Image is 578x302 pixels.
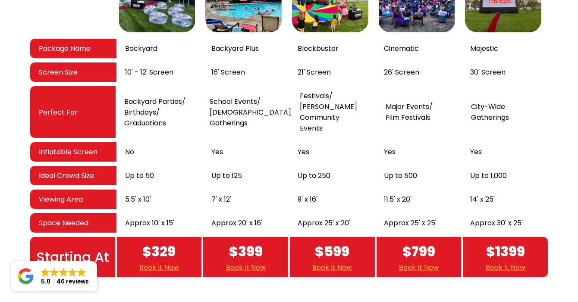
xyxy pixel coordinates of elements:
[229,241,263,262] span: $399
[384,67,419,78] span: 26' Screen
[486,241,525,262] span: $1399
[125,218,174,228] span: Approx 10' x 15'
[470,218,523,228] span: Approx 30' x 25'
[39,170,94,181] span: Ideal Crowd Size
[386,101,433,123] span: Major Events/ Film Festivals
[125,170,154,181] span: Up to 50
[470,146,482,157] span: Yes
[470,67,506,78] span: 30' Screen
[125,194,151,205] span: 5.5' x 10'
[470,194,495,205] span: 14' x 25'
[125,67,173,78] span: 10' - 12' Screen
[125,43,157,54] span: Backyard
[384,43,419,54] span: Cinematic
[399,262,439,273] a: Book It Now
[384,170,417,181] span: Up to 500
[142,241,176,262] span: $329
[139,262,179,273] a: Book It Now
[471,101,509,123] span: City-Wide Gatherings
[211,146,223,157] span: Yes
[298,170,330,181] span: Up to 250
[312,262,352,273] a: Book It Now
[384,146,396,157] span: Yes
[39,107,78,118] span: Perfect For
[39,218,88,228] span: Space Needed
[315,241,349,262] span: $599
[226,262,266,273] a: Book It Now
[36,247,109,268] span: Starting At
[470,170,507,181] span: Up to 1,000
[211,43,259,54] span: Backyard Plus
[298,43,339,54] span: Blockbuster
[300,90,377,134] span: Festivals/ [PERSON_NAME] Community Events
[211,218,262,228] span: Approx 20' x 16'
[298,218,350,228] span: Approx 25' x 20'
[470,43,498,54] span: Majestic
[211,194,231,205] span: 7' x 12'
[124,96,185,128] span: Backyard Parties/ Birthdays/ Graduations
[486,262,525,273] a: Book It Now
[11,261,97,291] a: Close GoogleGoogleGoogleGoogleGoogle 5.046 reviews
[298,146,309,157] span: Yes
[384,218,437,228] span: Approx 25' x 25'
[402,241,435,262] span: $799
[39,194,83,205] span: Viewing Area
[211,170,242,181] span: Up to 125
[298,67,331,78] span: 21' Screen
[39,67,78,78] span: Screen Size
[211,67,245,78] span: 16' Screen
[39,146,97,157] span: Inflatable Screen
[210,96,291,128] span: School Events/ [DEMOGRAPHIC_DATA] Gatherings
[39,43,91,54] span: Package Name
[384,194,412,205] span: 11.5' x 20'
[298,194,317,205] span: 9' x 16'
[125,146,134,157] span: No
